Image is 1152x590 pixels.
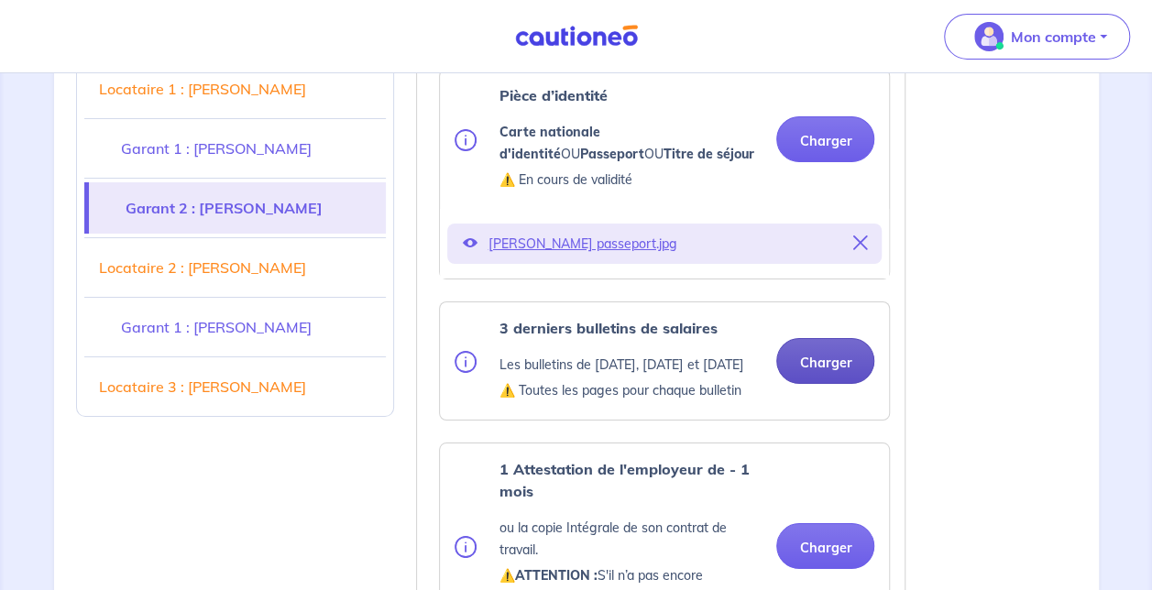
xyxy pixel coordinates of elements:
img: Cautioneo [508,25,645,48]
p: OU OU [499,121,762,165]
button: illu_account_valid_menu.svgMon compte [944,14,1130,60]
button: Supprimer [852,231,867,257]
img: illu_account_valid_menu.svg [974,22,1004,51]
p: Mon compte [1011,26,1096,48]
div: categoryName: pay-slip, userCategory: cdi-without-trial [439,301,890,421]
a: Locataire 1 : [PERSON_NAME] [84,63,387,115]
button: Voir [462,231,477,257]
a: Locataire 3 : [PERSON_NAME] [84,361,387,412]
img: info.svg [455,129,477,151]
p: ⚠️ En cours de validité [499,169,762,191]
div: categoryName: national-id, userCategory: cdi-without-trial [439,69,890,279]
p: [PERSON_NAME] passeport.jpg [488,231,841,257]
a: Garant 1 : [PERSON_NAME] [84,123,387,174]
img: info.svg [455,536,477,558]
a: Locataire 2 : [PERSON_NAME] [84,242,387,293]
strong: Passeport [579,146,643,162]
img: info.svg [455,351,477,373]
strong: ATTENTION : [514,567,597,584]
a: Garant 2 : [PERSON_NAME] [89,182,387,234]
p: Les bulletins de [DATE], [DATE] et [DATE] [499,354,743,376]
button: Charger [776,523,874,569]
strong: 1 Attestation de l'employeur de - 1 mois [499,460,749,500]
button: Charger [776,116,874,162]
strong: 3 derniers bulletins de salaires [499,319,717,337]
strong: Titre de séjour [663,146,753,162]
button: Charger [776,338,874,384]
p: ou la copie Intégrale de son contrat de travail. [499,517,762,561]
p: ⚠️ Toutes les pages pour chaque bulletin [499,379,743,401]
a: Garant 1 : [PERSON_NAME] [84,301,387,353]
strong: Pièce d’identité [499,86,607,104]
strong: Carte nationale d'identité [499,124,599,162]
